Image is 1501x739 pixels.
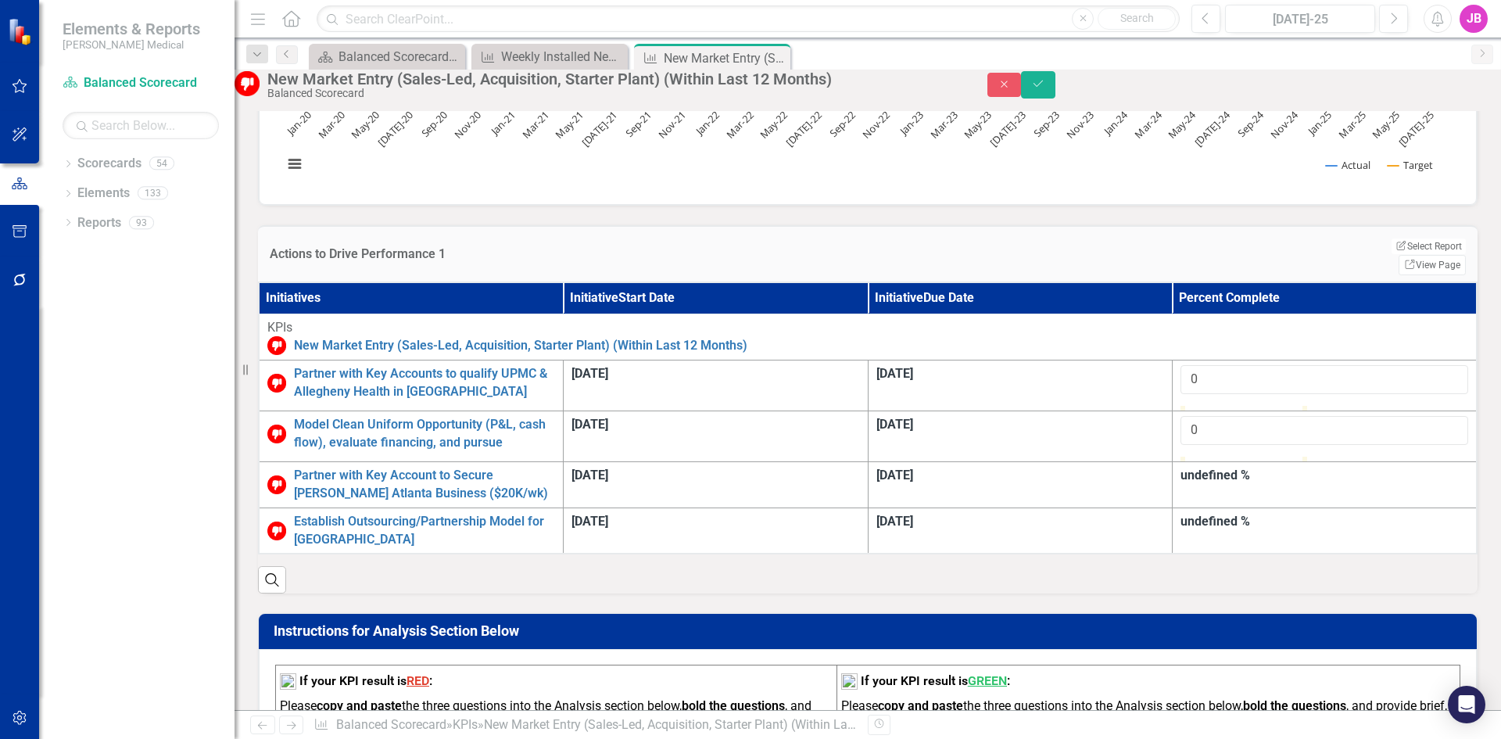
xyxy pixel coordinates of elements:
[77,155,142,173] a: Scorecards
[267,475,286,494] img: Below Target
[407,673,429,688] span: RED
[294,416,555,452] a: Model Clean Uniform Opportunity (P&L, cash flow), evaluate financing, and pursue
[968,673,1007,688] span: GREEN
[1063,108,1096,141] text: Nov-23
[294,365,555,401] a: Partner with Key Accounts to qualify UPMC & Allegheny Health in [GEOGRAPHIC_DATA]
[317,698,402,713] strong: copy and paste
[1098,8,1176,30] button: Search
[927,108,960,141] text: Mar-23
[451,108,484,141] text: Nov-20
[655,108,688,141] text: Nov-21
[267,425,286,443] img: Below Target
[841,698,1456,737] p: Please the three questions into the Analysis section below, , and provide brief, high-level respo...
[579,108,620,149] text: [DATE]-21
[876,514,913,529] span: [DATE]
[339,47,461,66] div: Balanced Scorecard Welcome Page
[317,5,1180,33] input: Search ClearPoint...
[501,47,624,66] div: Weekly Installed New Account Sales for [US_STATE] (YTD)
[1231,10,1370,29] div: [DATE]-25
[1131,107,1165,141] text: Mar-24
[826,108,858,140] text: Sep-22
[1267,107,1301,141] text: Nov-24
[1234,107,1267,140] text: Sep-24
[878,698,963,713] strong: copy and paste
[374,108,416,149] text: [DATE]-20
[63,74,219,92] a: Balanced Scorecard
[129,216,154,229] div: 93
[691,108,722,139] text: Jan-22
[571,468,608,483] span: [DATE]
[487,108,518,139] text: Jan-21
[622,108,654,140] text: Sep-21
[299,673,432,688] strong: If your KPI result is :
[280,673,296,690] img: mceclip2%20v12.png
[77,185,130,203] a: Elements
[475,47,624,66] a: Weekly Installed New Account Sales for [US_STATE] (YTD)
[270,247,1109,261] h3: Actions to Drive Performance 1
[313,716,856,734] div: » »
[77,214,121,232] a: Reports
[1392,239,1466,254] button: Select Report
[861,673,1010,688] strong: If your KPI result is :
[267,319,1468,337] div: KPIs
[63,112,219,139] input: Search Below...
[876,417,913,432] span: [DATE]
[267,374,286,393] img: Below Target
[1180,467,1468,485] div: undefined %
[1395,108,1437,149] text: [DATE]-25
[348,108,382,142] text: May-20
[1191,107,1234,149] text: [DATE]-24
[315,108,348,141] text: Mar-20
[783,108,824,149] text: [DATE]-22
[149,157,174,170] div: 54
[519,108,552,141] text: Mar-21
[571,366,608,381] span: [DATE]
[484,717,925,732] div: New Market Entry (Sales-Led, Acquisition, Starter Plant) (Within Last 12 Months)
[664,48,786,68] div: New Market Entry (Sales-Led, Acquisition, Starter Plant) (Within Last 12 Months)
[267,522,286,540] img: Below Target
[8,18,35,45] img: ClearPoint Strategy
[571,417,608,432] span: [DATE]
[267,70,956,88] div: New Market Entry (Sales-Led, Acquisition, Starter Plant) (Within Last 12 Months)
[1399,255,1466,275] a: View Page
[63,38,200,51] small: [PERSON_NAME] Medical
[961,108,994,142] text: May-23
[757,108,790,142] text: May-22
[1180,513,1468,531] div: undefined %
[294,513,555,549] a: Establish Outsourcing/Partnership Model for [GEOGRAPHIC_DATA]
[283,108,314,139] text: Jan-20
[313,47,461,66] a: Balanced Scorecard Welcome Page
[63,20,200,38] span: Elements & Reports
[1388,158,1434,172] button: Show Target
[418,108,450,140] text: Sep-20
[1165,107,1199,142] text: May-24
[987,108,1028,149] text: [DATE]-23
[553,108,586,142] text: May-21
[571,514,608,529] span: [DATE]
[895,108,926,139] text: Jan-23
[336,717,446,732] a: Balanced Scorecard
[1030,108,1062,140] text: Sep-23
[1335,108,1368,141] text: Mar-25
[682,698,785,713] strong: bold the questions
[1448,686,1485,723] div: Open Intercom Messenger
[294,467,555,503] a: Partner with Key Account to Secure [PERSON_NAME] Atlanta Business ($20K/wk)
[1243,698,1346,713] strong: bold the questions
[284,153,306,175] button: View chart menu, Chart
[1460,5,1488,33] button: JB
[841,673,858,690] img: mceclip1%20v16.png
[1369,108,1402,142] text: May-25
[274,623,1467,639] h3: Instructions for Analysis Section Below
[1326,158,1370,172] button: Show Actual
[267,336,286,355] img: Below Target
[1120,12,1154,24] span: Search
[235,71,260,96] img: Below Target
[453,717,478,732] a: KPIs
[1225,5,1375,33] button: [DATE]-25
[1304,108,1335,139] text: Jan-25
[267,88,956,99] div: Balanced Scorecard
[723,108,756,141] text: Mar-22
[1099,107,1130,138] text: Jan-24
[876,366,913,381] span: [DATE]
